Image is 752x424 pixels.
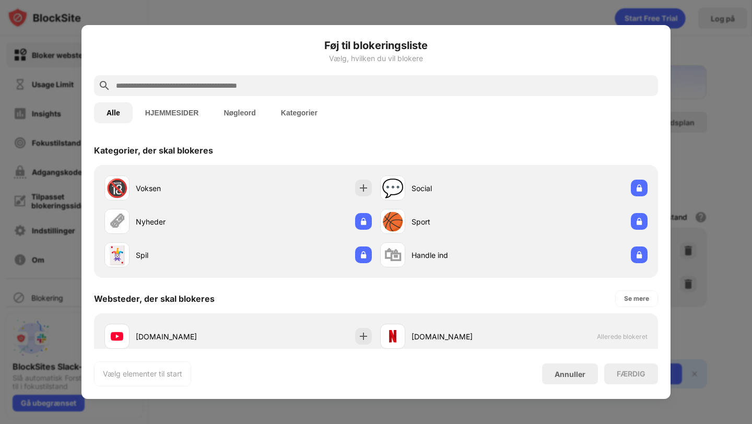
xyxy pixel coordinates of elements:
img: favicons [111,330,123,343]
div: 🏀 [382,211,404,232]
h6: Føj til blokeringsliste [94,38,658,53]
div: Vælg elementer til start [103,369,182,379]
button: Alle [94,102,133,123]
div: 🔞 [106,178,128,199]
div: Sport [412,216,514,227]
button: Nøgleord [211,102,268,123]
div: 🃏 [106,244,128,266]
div: 🛍 [384,244,402,266]
div: Annuller [555,370,585,379]
div: Spil [136,250,238,261]
div: Kategorier, der skal blokeres [94,145,213,156]
div: Se mere [624,293,649,304]
div: Handle ind [412,250,514,261]
div: Voksen [136,183,238,194]
div: Nyheder [136,216,238,227]
button: Kategorier [268,102,330,123]
div: 🗞 [108,211,126,232]
img: favicons [386,330,399,343]
div: [DOMAIN_NAME] [412,331,514,342]
button: HJEMMESIDER [133,102,211,123]
div: Vælg, hvilken du vil blokere [94,54,658,63]
img: search.svg [98,79,111,92]
div: FÆRDIG [617,370,645,378]
div: 💬 [382,178,404,199]
div: Websteder, der skal blokeres [94,293,215,304]
span: Allerede blokeret [597,333,648,340]
div: Social [412,183,514,194]
div: [DOMAIN_NAME] [136,331,238,342]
